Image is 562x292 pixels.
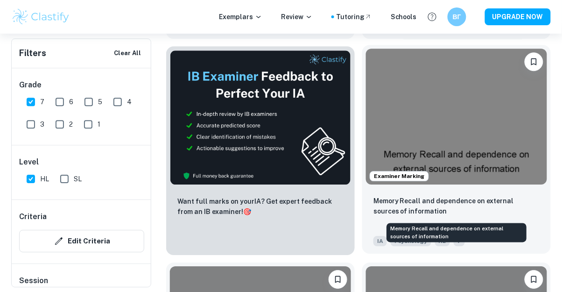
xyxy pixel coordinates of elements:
[69,119,73,129] span: 2
[485,8,551,25] button: UPGRADE NOW
[281,12,313,22] p: Review
[166,46,355,255] a: ThumbnailWant full marks on yourIA? Get expert feedback from an IB examiner!
[11,7,70,26] img: Clastify logo
[391,12,417,22] a: Schools
[98,97,102,107] span: 5
[127,97,132,107] span: 4
[98,119,100,129] span: 1
[424,9,440,25] button: Help and Feedback
[448,7,466,26] button: ВГ
[243,208,251,215] span: 🎯
[69,97,73,107] span: 6
[386,223,527,242] div: Memory Recall and dependence on external sources of information
[19,230,144,252] button: Edit Criteria
[219,12,262,22] p: Exemplars
[170,50,351,185] img: Thumbnail
[525,270,543,289] button: Bookmark
[40,174,49,184] span: HL
[19,157,144,168] h6: Level
[366,49,547,185] img: Psychology IA example thumbnail: Memory Recall and dependence on external
[19,47,46,60] h6: Filters
[336,12,372,22] a: Tutoring
[177,196,344,217] p: Want full marks on your IA ? Get expert feedback from an IB examiner!
[19,79,144,91] h6: Grade
[40,97,44,107] span: 7
[329,270,347,289] button: Bookmark
[373,196,540,216] p: Memory Recall and dependence on external sources of information
[40,119,44,129] span: 3
[19,211,47,222] h6: Criteria
[373,236,387,246] span: IA
[525,52,543,71] button: Bookmark
[74,174,82,184] span: SL
[362,46,551,255] a: Examiner MarkingBookmarkMemory Recall and dependence on external sources of informationIAPsycholo...
[452,12,463,22] h6: ВГ
[370,172,429,180] span: Examiner Marking
[112,46,143,60] button: Clear All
